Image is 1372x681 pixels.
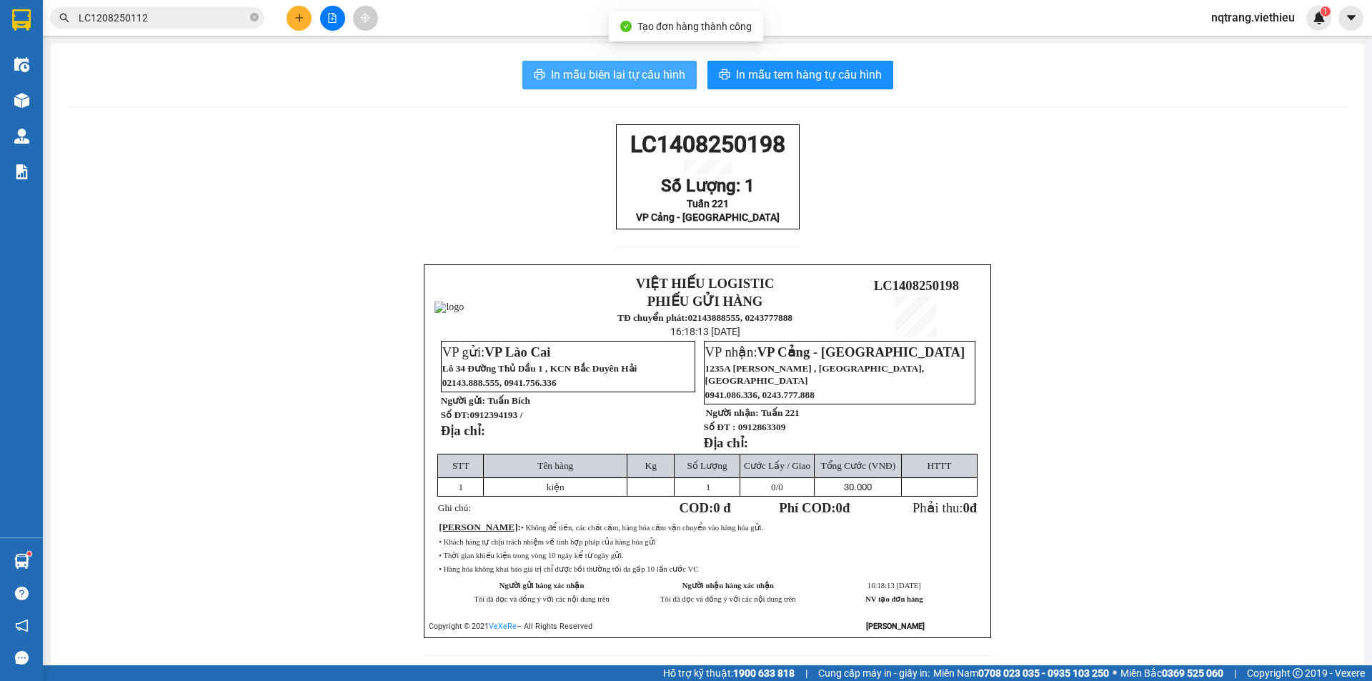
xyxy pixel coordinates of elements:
span: Hỗ trợ kỹ thuật: [663,665,795,681]
span: 0 [771,482,776,492]
span: Tuấn 221 [761,407,800,418]
span: VP Lào Cai [484,344,550,359]
sup: 1 [27,552,31,556]
span: plus [294,13,304,23]
strong: Người gửi: [441,395,485,406]
button: caret-down [1338,6,1363,31]
strong: PHIẾU GỬI HÀNG [647,294,763,309]
span: Phải thu: [913,500,977,515]
span: 16:18:13 [DATE] [868,582,921,590]
span: [PERSON_NAME] [439,522,517,532]
input: Tìm tên, số ĐT hoặc mã đơn [79,10,247,26]
span: VP nhận: [705,344,965,359]
img: warehouse-icon [14,93,29,108]
span: 30.000 [844,482,872,492]
span: close-circle [250,13,259,21]
span: 0941.086.336, 0243.777.888 [705,389,815,400]
span: aim [360,13,370,23]
span: LC1408250198 [874,278,959,293]
strong: Người nhận hàng xác nhận [682,582,774,590]
a: VeXeRe [489,622,517,631]
span: 1 [458,482,463,492]
strong: VIỆT HIẾU LOGISTIC [65,11,134,42]
span: copyright [1293,668,1303,678]
span: Kg [645,460,657,471]
img: logo [434,302,464,313]
span: • Hàng hóa không khai báo giá trị chỉ được bồi thường tối đa gấp 10 lần cước VC [439,565,698,573]
span: Copyright © 2021 – All Rights Reserved [429,622,592,631]
span: printer [719,69,730,82]
strong: Địa chỉ: [441,423,485,438]
span: /0 [771,482,783,492]
span: question-circle [15,587,29,600]
button: plus [287,6,312,31]
img: solution-icon [14,164,29,179]
img: warehouse-icon [14,129,29,144]
strong: TĐ chuyển phát: [61,79,123,101]
span: 0912394193 / [469,409,522,420]
strong: Số ĐT: [441,409,522,420]
span: printer [534,69,545,82]
span: | [805,665,807,681]
strong: TĐ chuyển phát: [617,312,687,323]
span: 0 đ [713,500,730,515]
span: Miền Nam [933,665,1109,681]
span: 1235A [PERSON_NAME] , [GEOGRAPHIC_DATA], [GEOGRAPHIC_DATA] [705,363,924,386]
span: close-circle [250,11,259,25]
span: Số Lượng [687,460,727,471]
span: Tôi đã đọc và đồng ý với các nội dung trên [474,595,610,603]
span: message [15,651,29,665]
span: Tuấn Bích [487,395,530,406]
span: STT [452,460,469,471]
strong: PHIẾU GỬI HÀNG [64,45,136,76]
img: logo [5,43,60,98]
span: check-circle [620,21,632,32]
strong: 0708 023 035 - 0935 103 250 [978,667,1109,679]
strong: [PERSON_NAME] [866,622,925,631]
strong: COD: [680,500,731,515]
button: printerIn mẫu biên lai tự cấu hình [522,61,697,89]
span: VP gửi: [442,344,551,359]
span: Tổng Cước (VNĐ) [820,460,895,471]
strong: NV tạo đơn hàng [865,595,923,603]
span: ⚪️ [1113,670,1117,676]
span: • Thời gian khiếu kiện trong vòng 10 ngày kể từ ngày gửi. [439,552,623,560]
strong: VIỆT HIẾU LOGISTIC [636,276,775,291]
span: Cung cấp máy in - giấy in: [818,665,930,681]
button: printerIn mẫu tem hàng tự cấu hình [707,61,893,89]
span: nqtrang.viethieu [1200,9,1306,26]
strong: Phí COD: đ [779,500,850,515]
span: Ghi chú: [438,502,471,513]
strong: Số ĐT : [704,422,736,432]
strong: 0369 525 060 [1162,667,1223,679]
span: Tuấn 221 [687,198,729,209]
span: 1 [706,482,711,492]
span: LC1408250198 [630,131,785,158]
button: file-add [320,6,345,31]
span: In mẫu tem hàng tự cấu hình [736,66,882,84]
strong: 1900 633 818 [733,667,795,679]
span: kiện [547,482,565,492]
span: • Không để tiền, các chất cấm, hàng hóa cấm vận chuyển vào hàng hóa gửi. [521,524,763,532]
strong: Địa chỉ: [704,435,748,450]
button: aim [353,6,378,31]
span: VP Cảng - [GEOGRAPHIC_DATA] [757,344,965,359]
strong: 02143888555, 0243777888 [687,312,792,323]
span: caret-down [1345,11,1358,24]
span: : [439,522,521,532]
strong: Người nhận: [706,407,759,418]
span: 16:18:13 [DATE] [670,326,740,337]
img: icon-new-feature [1313,11,1326,24]
span: 02143.888.555, 0941.756.336 [442,377,557,388]
span: | [1234,665,1236,681]
span: Tạo đơn hàng thành công [637,21,752,32]
span: HTTT [927,460,951,471]
span: Tên hàng [537,460,573,471]
strong: Người gửi hàng xác nhận [499,582,585,590]
span: Lô 34 Đường Thủ Dầu 1 , KCN Bắc Duyên Hải [442,363,637,374]
span: Cước Lấy / Giao [744,460,810,471]
span: search [59,13,69,23]
span: In mẫu biên lai tự cấu hình [551,66,685,84]
strong: 02143888555, 0243777888 [76,90,139,112]
span: đ [970,500,977,515]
